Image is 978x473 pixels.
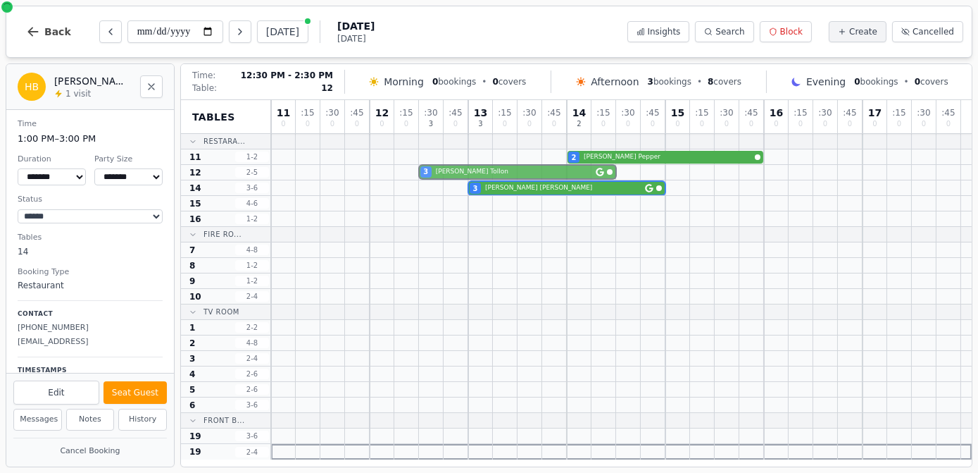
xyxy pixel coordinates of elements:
[621,109,634,117] span: : 30
[104,381,167,404] button: Seat Guest
[337,19,375,33] span: [DATE]
[572,108,586,118] span: 14
[774,121,778,128] span: 0
[946,121,951,128] span: 0
[189,260,195,271] span: 8
[189,322,195,333] span: 1
[235,152,269,162] span: 1 - 2
[527,121,532,128] span: 0
[872,121,877,128] span: 0
[235,198,269,209] span: 4 - 6
[601,121,606,128] span: 0
[325,109,339,117] span: : 30
[355,121,359,128] span: 0
[281,121,285,128] span: 0
[849,26,877,37] span: Create
[572,152,577,163] span: 2
[941,109,955,117] span: : 45
[189,353,195,364] span: 3
[695,109,708,117] span: : 15
[749,121,753,128] span: 0
[235,338,269,348] span: 4 - 8
[189,384,195,395] span: 5
[794,109,807,117] span: : 15
[189,446,201,457] span: 19
[18,154,86,166] dt: Duration
[892,109,905,117] span: : 15
[18,118,163,130] dt: Time
[708,77,713,87] span: 8
[715,26,744,37] span: Search
[492,77,498,87] span: 0
[13,409,62,431] button: Messages
[915,77,920,87] span: 0
[189,198,201,209] span: 15
[235,291,269,302] span: 2 - 4
[591,75,639,89] span: Afternoon
[848,121,852,128] span: 0
[473,183,478,194] span: 3
[189,152,201,163] span: 11
[892,21,963,42] button: Cancelled
[189,400,195,411] span: 6
[13,443,167,460] button: Cancel Booking
[700,121,704,128] span: 0
[189,167,201,178] span: 12
[65,88,91,99] span: 1 visit
[485,183,642,193] span: [PERSON_NAME] [PERSON_NAME]
[189,245,195,256] span: 7
[843,109,856,117] span: : 45
[648,26,681,37] span: Insights
[829,21,886,42] button: Create
[522,109,536,117] span: : 30
[140,75,163,98] button: Close
[478,121,482,128] span: 3
[404,121,408,128] span: 0
[503,121,507,128] span: 0
[189,214,201,225] span: 16
[913,26,954,37] span: Cancelled
[241,70,333,81] span: 12:30 PM - 2:30 PM
[15,15,82,49] button: Back
[651,121,655,128] span: 0
[189,183,201,194] span: 14
[18,336,163,348] p: [EMAIL_ADDRESS]
[18,309,163,319] p: Contact
[708,76,741,87] span: covers
[66,409,115,431] button: Notes
[720,109,733,117] span: : 30
[424,109,437,117] span: : 30
[189,431,201,442] span: 19
[235,245,269,255] span: 4 - 8
[44,27,71,37] span: Back
[725,121,729,128] span: 0
[780,26,803,37] span: Block
[429,121,433,128] span: 3
[203,229,242,240] span: Fire Ro...
[675,121,679,128] span: 0
[384,75,424,89] span: Morning
[235,167,269,178] span: 2 - 5
[818,109,832,117] span: : 30
[498,109,511,117] span: : 15
[229,20,251,43] button: Next day
[306,121,310,128] span: 0
[18,266,163,278] dt: Booking Type
[192,82,217,94] span: Table:
[432,77,438,87] span: 0
[337,33,375,44] span: [DATE]
[375,108,389,118] span: 12
[904,76,909,87] span: •
[806,75,846,89] span: Evening
[189,276,195,287] span: 9
[770,108,783,118] span: 16
[257,20,308,43] button: [DATE]
[235,384,269,395] span: 2 - 6
[235,353,269,364] span: 2 - 4
[203,307,239,317] span: TV Room
[584,152,752,162] span: [PERSON_NAME] Pepper
[321,82,333,94] span: 12
[18,132,163,146] dd: 1:00 PM – 3:00 PM
[203,136,246,147] span: Restara...
[547,109,560,117] span: : 45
